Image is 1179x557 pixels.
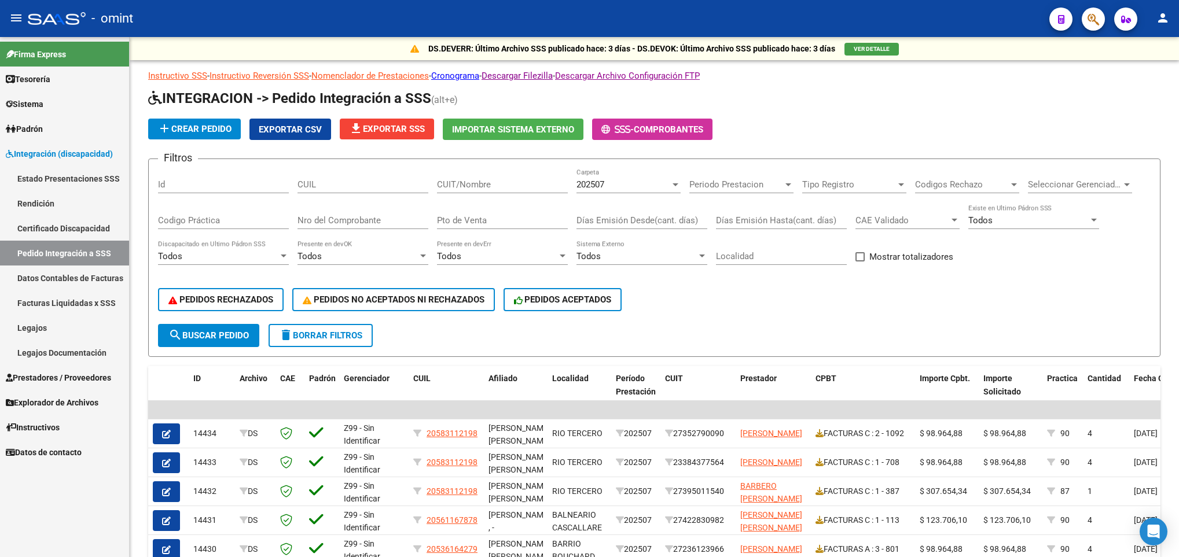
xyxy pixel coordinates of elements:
span: CUIT [665,374,683,383]
button: Importar Sistema Externo [443,119,583,140]
span: RIO TERCERO [552,458,603,467]
span: Z99 - Sin Identificar [344,481,380,504]
span: Instructivos [6,421,60,434]
datatable-header-cell: Importe Cpbt. [915,366,979,417]
datatable-header-cell: CAE [276,366,304,417]
a: Instructivo SSS [148,71,207,81]
div: FACTURAS C : 2 - 1092 [816,427,910,440]
span: 90 [1060,544,1070,554]
datatable-header-cell: Practica [1042,366,1083,417]
div: 202507 [616,543,656,556]
span: $ 307.654,34 [920,486,967,496]
span: [DATE] [1134,429,1158,438]
span: Tipo Registro [802,179,896,190]
span: 90 [1060,458,1070,467]
span: Padrón [6,123,43,135]
span: [PERSON_NAME] [PERSON_NAME] , - [489,481,550,517]
mat-icon: file_download [349,121,363,135]
span: Z99 - Sin Identificar [344,452,380,475]
span: [PERSON_NAME] [740,429,802,438]
span: [PERSON_NAME] [PERSON_NAME] [740,510,802,533]
span: Explorador de Archivos [6,396,98,409]
span: Cantidad [1088,374,1121,383]
div: 27422830982 [665,514,731,527]
button: PEDIDOS ACEPTADOS [504,288,622,311]
datatable-header-cell: CPBT [811,366,915,417]
span: VER DETALLE [854,46,890,52]
datatable-header-cell: Gerenciador [339,366,409,417]
span: 20561167878 [427,515,478,525]
span: ID [193,374,201,383]
span: - [601,124,634,135]
span: RIO TERCERO [552,486,603,496]
div: DS [240,514,271,527]
span: Prestadores / Proveedores [6,371,111,384]
span: 87 [1060,486,1070,496]
span: $ 123.706,10 [983,515,1031,525]
datatable-header-cell: Prestador [736,366,811,417]
span: Codigos Rechazo [915,179,1009,190]
h3: Filtros [158,150,198,166]
div: 14434 [193,427,230,440]
div: 202507 [616,427,656,440]
div: Open Intercom Messenger [1140,518,1167,545]
datatable-header-cell: Archivo [235,366,276,417]
span: [PERSON_NAME] [740,544,802,554]
div: 14433 [193,456,230,469]
span: Todos [968,215,993,226]
span: [DATE] [1134,544,1158,554]
datatable-header-cell: CUIL [409,366,484,417]
button: PEDIDOS RECHAZADOS [158,288,284,311]
a: Cronograma [431,71,479,81]
span: Crear Pedido [157,124,232,134]
span: CPBT [816,374,836,383]
span: Z99 - Sin Identificar [344,423,380,446]
datatable-header-cell: Cantidad [1083,366,1129,417]
datatable-header-cell: Padrón [304,366,339,417]
div: 202507 [616,485,656,498]
datatable-header-cell: Localidad [548,366,611,417]
a: Nomenclador de Prestaciones [311,71,429,81]
span: CAE [280,374,295,383]
span: BALNEARIO CASCALLARE [552,510,602,533]
button: Exportar SSS [340,119,434,139]
span: Firma Express [6,48,66,61]
button: VER DETALLE [844,43,899,56]
span: 202507 [576,179,604,190]
div: FACTURAS C : 1 - 387 [816,485,910,498]
span: Padrón [309,374,336,383]
span: PEDIDOS ACEPTADOS [514,294,612,305]
span: Importe Cpbt. [920,374,970,383]
span: (alt+e) [431,94,458,105]
span: 20583112198 [427,429,478,438]
span: CAE Validado [855,215,949,226]
span: [PERSON_NAME] , - [489,510,550,533]
span: [PERSON_NAME] [740,458,802,467]
span: 1 [1088,486,1092,496]
span: [PERSON_NAME] [PERSON_NAME] , - [489,452,550,488]
span: Integración (discapacidad) [6,147,113,160]
span: - omint [91,6,133,31]
span: Datos de contacto [6,446,82,459]
span: 20536164279 [427,544,478,554]
span: Archivo [240,374,267,383]
div: DS [240,456,271,469]
div: 27352790090 [665,427,731,440]
a: Descargar Filezilla [482,71,553,81]
span: Fecha Cpbt [1134,374,1176,383]
span: 20583112198 [427,458,478,467]
datatable-header-cell: Importe Solicitado [979,366,1042,417]
datatable-header-cell: ID [189,366,235,417]
span: Practica [1047,374,1078,383]
span: Seleccionar Gerenciador [1028,179,1122,190]
span: Sistema [6,98,43,110]
span: Exportar CSV [259,124,322,135]
div: DS [240,543,271,556]
a: Instructivo Reversión SSS [210,71,309,81]
span: Todos [576,251,601,261]
span: $ 98.964,88 [983,544,1026,554]
span: [DATE] [1134,515,1158,525]
span: $ 98.964,88 [920,544,963,554]
span: PEDIDOS RECHAZADOS [168,294,273,305]
span: [DATE] [1134,458,1158,467]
